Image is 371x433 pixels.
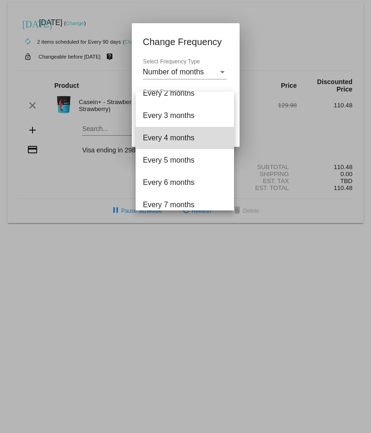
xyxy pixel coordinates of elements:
[143,82,227,105] span: Every 2 months
[143,105,227,127] span: Every 3 months
[143,171,227,194] span: Every 6 months
[143,149,227,171] span: Every 5 months
[143,127,227,149] span: Every 4 months
[143,194,227,216] span: Every 7 months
